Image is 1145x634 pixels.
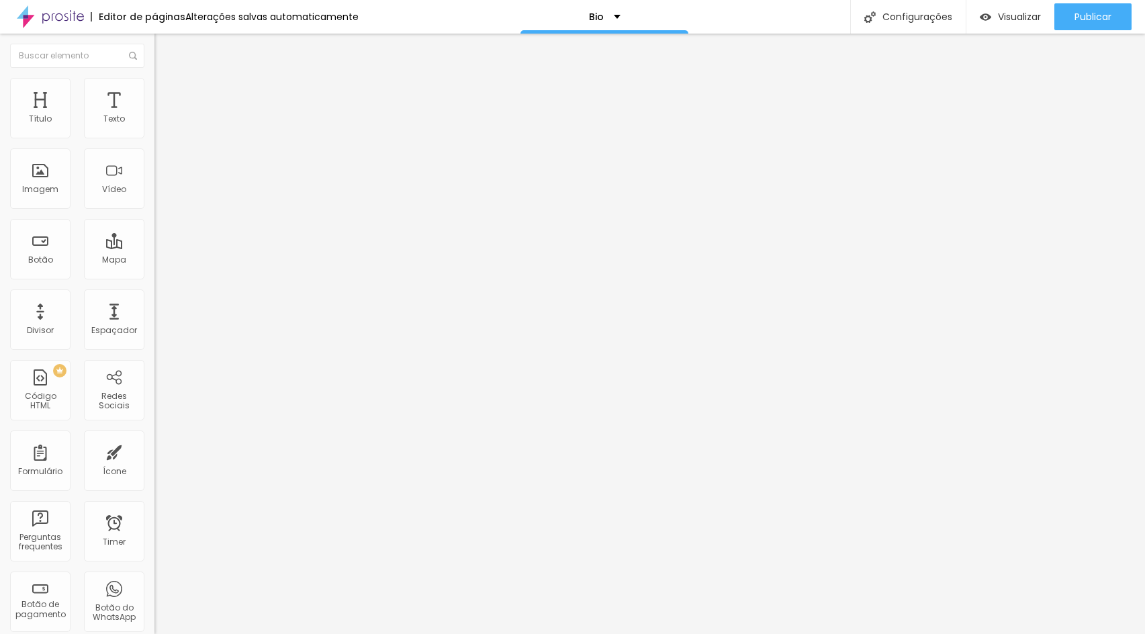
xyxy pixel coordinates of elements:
button: Visualizar [966,3,1054,30]
div: Divisor [27,326,54,335]
img: Icone [864,11,876,23]
div: Redes Sociais [87,392,140,411]
div: Editor de páginas [91,12,185,21]
div: Perguntas frequentes [13,533,66,552]
div: Espaçador [91,326,137,335]
div: Código HTML [13,392,66,411]
div: Vídeo [102,185,126,194]
div: Botão de pagamento [13,600,66,619]
img: view-1.svg [980,11,991,23]
div: Alterações salvas automaticamente [185,12,359,21]
div: Formulário [18,467,62,476]
span: Visualizar [998,11,1041,22]
p: Bio [589,12,604,21]
div: Mapa [102,255,126,265]
div: Título [29,114,52,124]
div: Texto [103,114,125,124]
div: Botão do WhatsApp [87,603,140,623]
div: Ícone [103,467,126,476]
div: Timer [103,537,126,547]
span: Publicar [1074,11,1111,22]
button: Publicar [1054,3,1132,30]
input: Buscar elemento [10,44,144,68]
div: Imagem [22,185,58,194]
img: Icone [129,52,137,60]
div: Botão [28,255,53,265]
